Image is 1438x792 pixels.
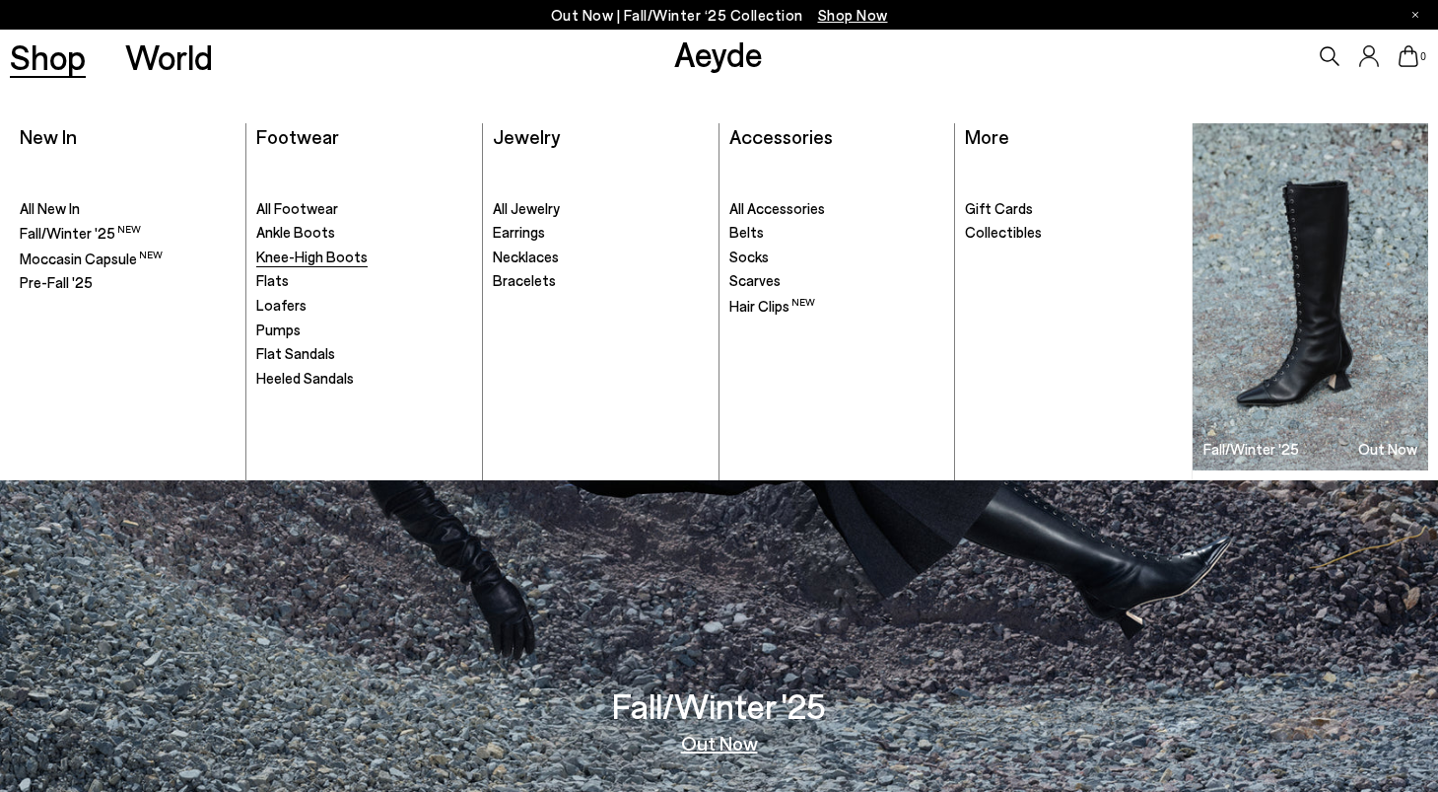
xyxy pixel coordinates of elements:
a: All New In [20,199,236,219]
span: Fall/Winter '25 [20,224,141,242]
a: Fall/Winter '25 Out Now [1193,123,1428,471]
a: Necklaces [493,248,709,267]
span: Socks [729,248,769,265]
span: Pumps [256,321,301,338]
span: All New In [20,199,80,217]
a: Scarves [729,271,945,291]
span: Belts [729,223,764,241]
span: Flats [256,271,289,289]
img: Group_1295_900x.jpg [1193,123,1428,471]
span: Navigate to /collections/new-in [818,6,888,24]
a: Belts [729,223,945,243]
a: Out Now [681,733,758,753]
a: More [965,124,1009,148]
p: Out Now | Fall/Winter ‘25 Collection [551,3,888,28]
span: Pre-Fall '25 [20,273,93,291]
a: Accessories [729,124,833,148]
span: Ankle Boots [256,223,335,241]
span: Collectibles [965,223,1042,241]
a: Pre-Fall '25 [20,273,236,293]
a: Collectibles [965,223,1182,243]
span: Earrings [493,223,545,241]
a: Ankle Boots [256,223,472,243]
span: Bracelets [493,271,556,289]
h3: Fall/Winter '25 [612,688,826,723]
span: Knee-High Boots [256,248,368,265]
a: Socks [729,248,945,267]
a: All Jewelry [493,199,709,219]
a: World [125,39,213,74]
span: Necklaces [493,248,559,265]
span: Scarves [729,271,781,289]
span: Heeled Sandals [256,369,354,387]
span: Gift Cards [965,199,1033,217]
span: Loafers [256,296,307,314]
span: Flat Sandals [256,344,335,362]
span: 0 [1418,51,1428,62]
a: Flats [256,271,472,291]
span: All Jewelry [493,199,560,217]
a: Jewelry [493,124,560,148]
a: Aeyde [674,33,763,74]
a: Loafers [256,296,472,316]
a: Earrings [493,223,709,243]
span: All Footwear [256,199,338,217]
span: Moccasin Capsule [20,250,163,267]
a: Bracelets [493,271,709,291]
h3: Fall/Winter '25 [1203,442,1299,457]
a: Heeled Sandals [256,369,472,389]
a: Hair Clips [729,296,945,317]
a: Flat Sandals [256,344,472,364]
a: All Accessories [729,199,945,219]
a: Knee-High Boots [256,248,472,267]
a: Gift Cards [965,199,1182,219]
a: Pumps [256,321,472,340]
a: 0 [1399,45,1418,67]
a: New In [20,124,77,148]
a: All Footwear [256,199,472,219]
a: Shop [10,39,86,74]
a: Moccasin Capsule [20,249,236,269]
span: Hair Clips [729,297,815,315]
a: Footwear [256,124,339,148]
span: All Accessories [729,199,825,217]
a: Fall/Winter '25 [20,223,236,244]
h3: Out Now [1358,442,1417,457]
